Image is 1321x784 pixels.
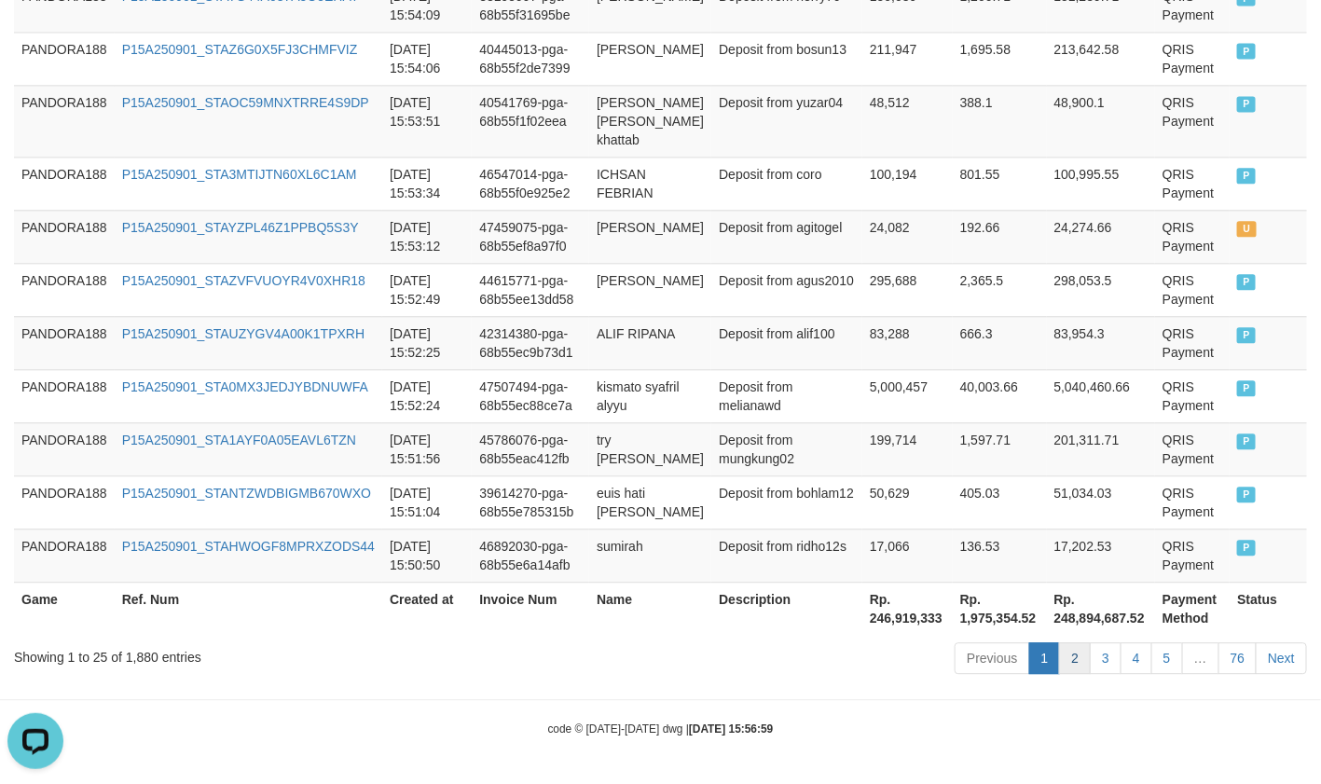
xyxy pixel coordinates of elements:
td: PANDORA188 [14,85,115,157]
td: QRIS Payment [1155,32,1230,85]
td: 17,202.53 [1047,529,1155,582]
a: P15A250901_STAHWOGF8MPRXZODS44 [122,539,375,554]
td: 17,066 [862,529,953,582]
td: ICHSAN FEBRIAN [589,157,711,210]
th: Rp. 1,975,354.52 [953,582,1047,635]
td: 192.66 [953,210,1047,263]
td: 295,688 [862,263,953,316]
td: 201,311.71 [1047,422,1155,475]
td: 136.53 [953,529,1047,582]
td: euis hati [PERSON_NAME] [589,475,711,529]
td: QRIS Payment [1155,85,1230,157]
a: Next [1256,642,1307,674]
td: 100,995.55 [1047,157,1155,210]
td: QRIS Payment [1155,369,1230,422]
th: Payment Method [1155,582,1230,635]
a: P15A250901_STAOC59MNXTRRE4S9DP [122,95,369,110]
a: P15A250901_STAYZPL46Z1PPBQ5S3Y [122,220,359,235]
td: 48,512 [862,85,953,157]
td: PANDORA188 [14,210,115,263]
td: 44615771-pga-68b55ee13dd58 [472,263,589,316]
td: 24,082 [862,210,953,263]
strong: [DATE] 15:56:59 [689,722,773,736]
span: PAID [1237,327,1256,343]
td: sumirah [589,529,711,582]
td: [DATE] 15:54:06 [382,32,472,85]
span: PAID [1237,274,1256,290]
td: 100,194 [862,157,953,210]
a: P15A250901_STAZVFVUOYR4V0XHR18 [122,273,365,288]
td: Deposit from alif100 [711,316,862,369]
td: [DATE] 15:51:56 [382,422,472,475]
a: 5 [1151,642,1183,674]
a: P15A250901_STA1AYF0A05EAVL6TZN [122,433,356,447]
td: QRIS Payment [1155,316,1230,369]
td: try [PERSON_NAME] [589,422,711,475]
th: Ref. Num [115,582,382,635]
td: PANDORA188 [14,369,115,422]
td: Deposit from coro [711,157,862,210]
a: Previous [955,642,1029,674]
th: Invoice Num [472,582,589,635]
td: [DATE] 15:52:24 [382,369,472,422]
td: [DATE] 15:50:50 [382,529,472,582]
span: UNPAID [1237,221,1256,237]
td: [DATE] 15:52:49 [382,263,472,316]
td: [PERSON_NAME] [589,210,711,263]
td: PANDORA188 [14,157,115,210]
td: Deposit from bohlam12 [711,475,862,529]
td: 666.3 [953,316,1047,369]
td: kismato syafril alyyu [589,369,711,422]
td: 1,695.58 [953,32,1047,85]
button: Open LiveChat chat widget [7,7,63,63]
td: 39614270-pga-68b55e785315b [472,475,589,529]
td: 45786076-pga-68b55eac412fb [472,422,589,475]
td: QRIS Payment [1155,263,1230,316]
th: Rp. 246,919,333 [862,582,953,635]
td: 40,003.66 [953,369,1047,422]
td: Deposit from yuzar04 [711,85,862,157]
td: [PERSON_NAME] [PERSON_NAME] khattab [589,85,711,157]
span: PAID [1237,487,1256,502]
div: Showing 1 to 25 of 1,880 entries [14,640,536,667]
span: PAID [1237,380,1256,396]
th: Description [711,582,862,635]
a: 1 [1029,642,1061,674]
td: 298,053.5 [1047,263,1155,316]
a: P15A250901_STAUZYGV4A00K1TPXRH [122,326,365,341]
td: 83,954.3 [1047,316,1155,369]
a: 4 [1121,642,1152,674]
a: P15A250901_STAZ6G0X5FJ3CHMFVIZ [122,42,358,57]
a: 2 [1059,642,1091,674]
td: 24,274.66 [1047,210,1155,263]
td: PANDORA188 [14,529,115,582]
td: 46547014-pga-68b55f0e925e2 [472,157,589,210]
td: 83,288 [862,316,953,369]
td: 5,040,460.66 [1047,369,1155,422]
td: 2,365.5 [953,263,1047,316]
td: PANDORA188 [14,263,115,316]
td: 1,597.71 [953,422,1047,475]
td: 51,034.03 [1047,475,1155,529]
td: PANDORA188 [14,316,115,369]
a: P15A250901_STA0MX3JEDJYBDNUWFA [122,379,368,394]
td: 5,000,457 [862,369,953,422]
td: 199,714 [862,422,953,475]
td: Deposit from melianawd [711,369,862,422]
td: Deposit from ridho12s [711,529,862,582]
td: [DATE] 15:51:04 [382,475,472,529]
td: 48,900.1 [1047,85,1155,157]
a: 76 [1218,642,1258,674]
td: QRIS Payment [1155,157,1230,210]
td: 50,629 [862,475,953,529]
td: PANDORA188 [14,422,115,475]
td: Deposit from agus2010 [711,263,862,316]
a: P15A250901_STA3MTIJTN60XL6C1AM [122,167,357,182]
span: PAID [1237,96,1256,112]
td: 211,947 [862,32,953,85]
td: QRIS Payment [1155,475,1230,529]
td: QRIS Payment [1155,422,1230,475]
a: … [1182,642,1219,674]
td: 40445013-pga-68b55f2de7399 [472,32,589,85]
td: 40541769-pga-68b55f1f02eea [472,85,589,157]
